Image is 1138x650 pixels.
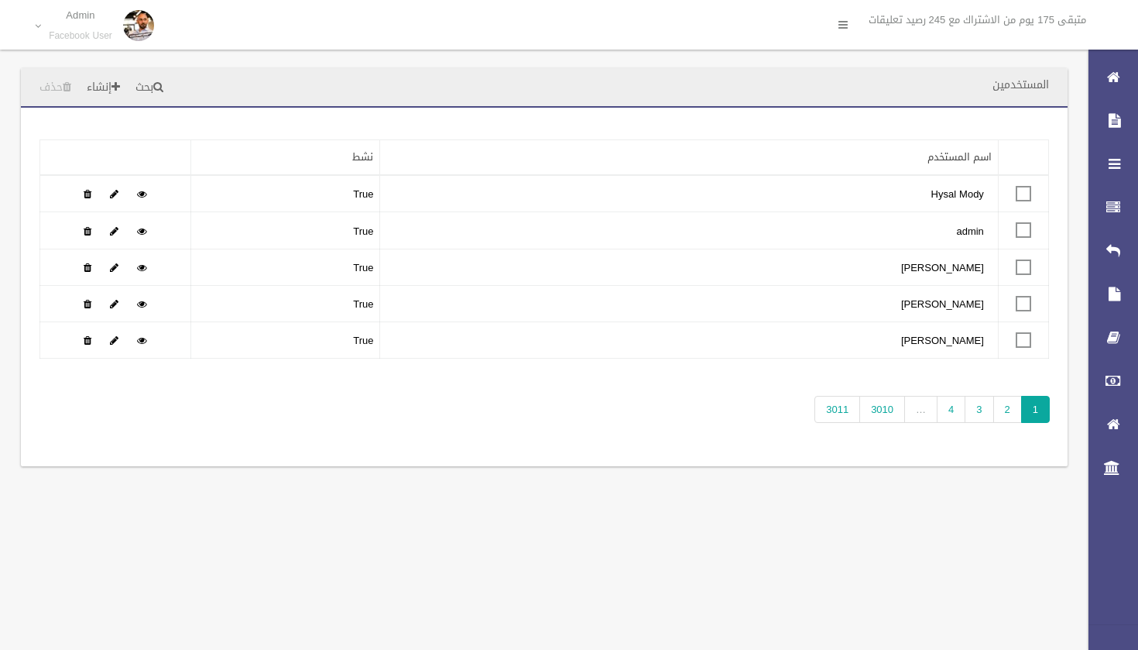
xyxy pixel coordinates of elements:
[904,396,937,423] span: …
[191,212,380,249] td: True
[191,249,380,285] td: True
[129,74,170,102] a: بحث
[137,258,147,277] a: Detail
[49,9,112,21] p: admin
[380,140,998,176] th: اسم المستخدم
[937,396,965,423] a: 4
[110,258,118,277] a: Edit
[137,331,147,350] a: Detail
[49,30,112,42] small: Facebook User
[110,222,118,241] a: Edit
[110,331,118,350] a: Edit
[1021,396,1050,423] span: 1
[974,70,1068,100] header: المستخدمين
[352,147,373,167] a: نشط
[191,285,380,322] td: True
[859,396,905,423] a: 3010
[191,322,380,359] td: True
[110,294,118,314] a: Edit
[993,396,1022,423] a: 2
[110,184,118,204] a: Edit
[965,396,993,423] a: 3
[191,175,380,212] td: True
[814,396,860,423] a: 3011
[81,74,126,102] a: إنشاء
[956,222,983,241] a: admin
[901,258,984,277] a: [PERSON_NAME]
[137,222,147,241] a: Detail
[901,294,984,314] a: [PERSON_NAME]
[901,331,984,350] a: [PERSON_NAME]
[137,184,147,204] a: Detail
[931,184,984,204] a: Hysal Mody
[137,294,147,314] a: Detail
